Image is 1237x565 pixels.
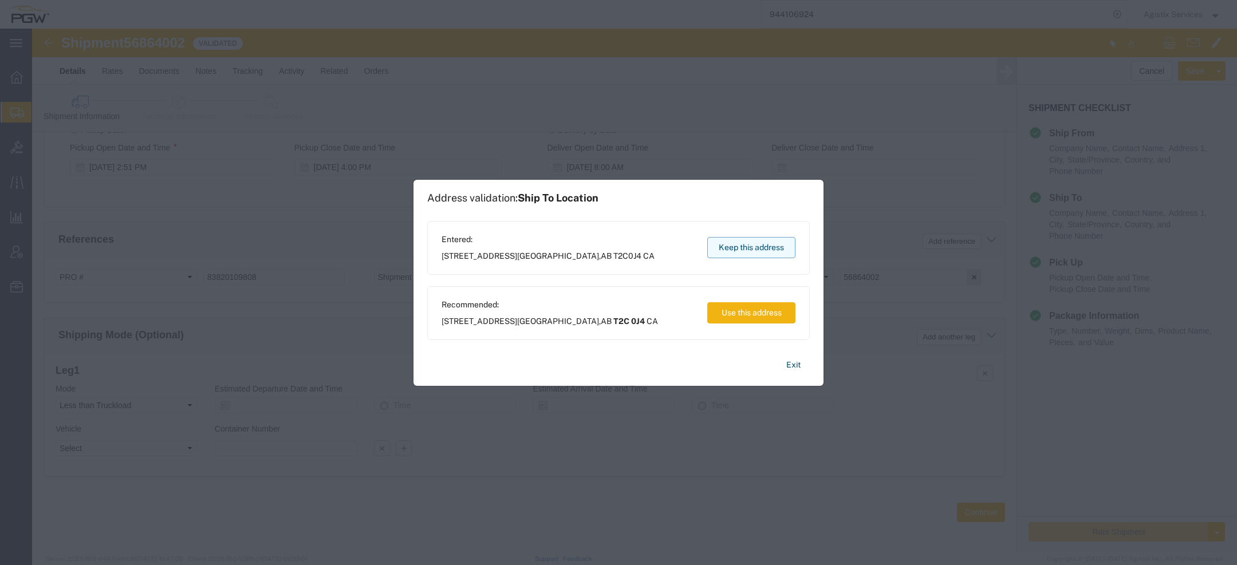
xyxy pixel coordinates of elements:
span: [STREET_ADDRESS] , [442,250,655,262]
span: [GEOGRAPHIC_DATA] [517,317,599,326]
span: T2C0J4 [613,251,641,260]
span: CA [643,251,655,260]
span: [STREET_ADDRESS] , [442,315,658,327]
span: T2C 0J4 [613,317,645,326]
span: CA [647,317,658,326]
span: Ship To Location [518,192,598,204]
span: AB [601,317,612,326]
button: Exit [777,355,810,375]
button: Use this address [707,302,795,323]
span: Recommended: [442,299,658,311]
span: AB [601,251,612,260]
span: [GEOGRAPHIC_DATA] [517,251,599,260]
span: Entered: [442,234,655,246]
button: Keep this address [707,237,795,258]
h1: Address validation: [427,192,598,204]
